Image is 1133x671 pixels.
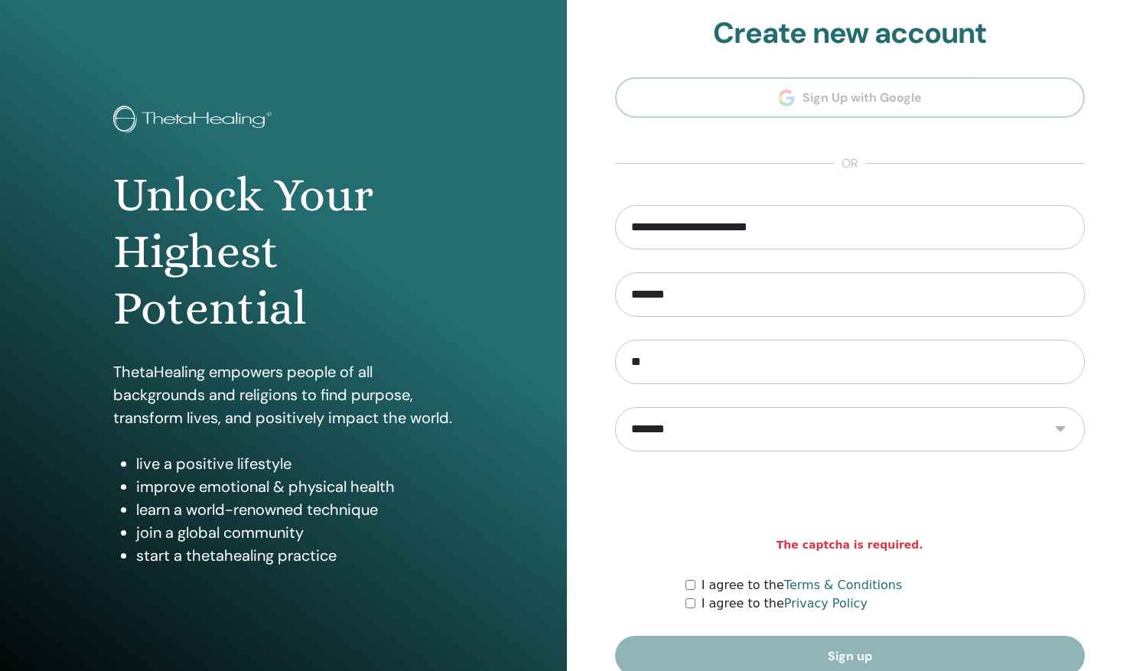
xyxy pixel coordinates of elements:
[113,360,453,429] p: ThetaHealing empowers people of all backgrounds and religions to find purpose, transform lives, a...
[136,475,453,498] li: improve emotional & physical health
[113,167,453,337] h1: Unlock Your Highest Potential
[702,576,903,594] label: I agree to the
[615,16,1086,51] h2: Create new account
[702,594,868,613] label: I agree to the
[136,452,453,475] li: live a positive lifestyle
[776,537,923,553] strong: The captcha is required.
[834,155,866,173] span: or
[784,596,868,611] a: Privacy Policy
[136,521,453,544] li: join a global community
[734,474,966,534] iframe: reCAPTCHA
[136,544,453,567] li: start a thetahealing practice
[784,578,902,592] a: Terms & Conditions
[136,498,453,521] li: learn a world-renowned technique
